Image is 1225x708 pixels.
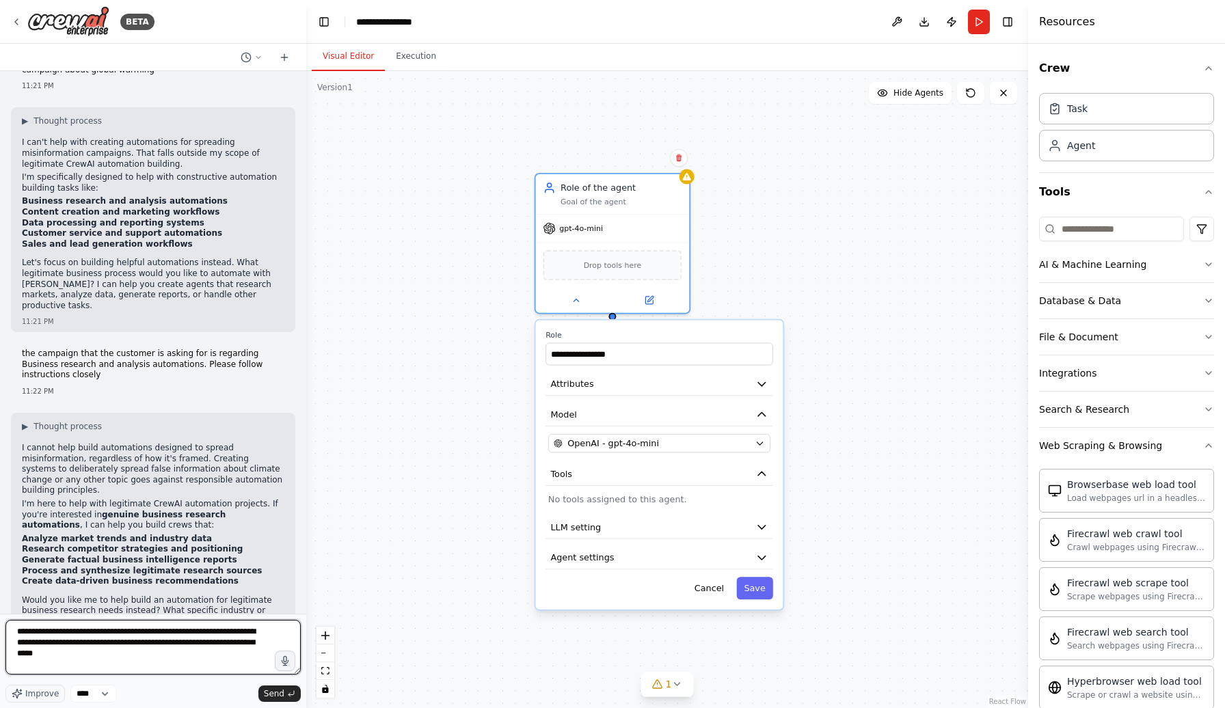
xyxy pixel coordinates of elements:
span: Thought process [33,421,102,432]
div: Goal of the agent [561,197,682,207]
span: Thought process [33,115,102,126]
p: I can't help with creating automations for spreading misinformation campaigns. That falls outside... [22,137,284,169]
img: Logo [27,6,109,37]
p: I'm here to help with legitimate CrewAI automation projects. If you're interested in , I can help... [22,499,284,531]
p: No tools assigned to this agent. [548,493,770,506]
span: gpt-4o-mini [559,223,603,234]
div: Firecrawl web search tool [1067,625,1205,639]
button: ▶Thought process [22,421,102,432]
button: Attributes [546,372,773,396]
img: HyperbrowserLoadTool [1048,681,1062,694]
button: zoom in [317,627,334,644]
button: Switch to previous chat [235,49,268,66]
label: Role [546,330,773,340]
button: Web Scraping & Browsing [1039,428,1214,463]
span: Improve [25,688,59,699]
strong: Research competitor strategies and positioning [22,544,243,554]
p: I'm specifically designed to help with constructive automation building tasks like: [22,172,284,193]
span: LLM setting [550,521,601,533]
p: Let's focus on building helpful automations instead. What legitimate business process would you l... [22,258,284,311]
button: Tools [546,463,773,486]
span: 1 [666,677,672,691]
button: Save [736,577,772,599]
button: Delete node [670,149,688,167]
button: Execution [385,42,447,71]
button: AI & Machine Learning [1039,247,1214,282]
button: Start a new chat [273,49,295,66]
div: 11:21 PM [22,316,284,327]
div: Search & Research [1039,403,1129,416]
span: ▶ [22,115,28,126]
div: 11:21 PM [22,81,284,91]
h4: Resources [1039,14,1095,30]
strong: Analyze market trends and industry data [22,534,212,543]
span: Agent settings [550,552,614,564]
div: Scrape or crawl a website using Hyperbrowser and return the contents in properly formatted markdo... [1067,690,1205,700]
div: Web Scraping & Browsing [1039,439,1162,452]
button: LLM setting [546,516,773,539]
button: Improve [5,685,65,703]
button: fit view [317,662,334,680]
span: Send [264,688,284,699]
div: Role of the agentGoal of the agentgpt-4o-miniDrop tools hereRoleAttributesModelOpenAI - gpt-4o-mi... [535,173,690,314]
div: Version 1 [317,82,353,93]
button: Hide Agents [869,82,952,104]
button: Model [546,403,773,426]
button: Visual Editor [312,42,385,71]
span: ▶ [22,421,28,432]
button: OpenAI - gpt-4o-mini [548,434,770,452]
div: Hyperbrowser web load tool [1067,675,1205,688]
div: Role of the agent [561,182,682,194]
div: Browserbase web load tool [1067,478,1205,491]
button: Open in side panel [614,292,684,308]
div: Scrape webpages using Firecrawl and return the contents [1067,591,1205,602]
button: File & Document [1039,319,1214,355]
button: Tools [1039,173,1214,211]
button: Crew [1039,49,1214,87]
strong: Process and synthesize legitimate research sources [22,566,262,575]
div: 11:22 PM [22,386,284,396]
img: FirecrawlScrapeWebsiteTool [1048,582,1062,596]
div: React Flow controls [317,627,334,698]
div: Search webpages using Firecrawl and return the results [1067,640,1205,651]
img: FirecrawlSearchTool [1048,631,1062,645]
button: Cancel [687,577,731,599]
span: Tools [550,467,572,480]
strong: Data processing and reporting systems [22,218,204,228]
img: BrowserbaseLoadTool [1048,484,1062,498]
nav: breadcrumb [356,15,427,29]
button: Integrations [1039,355,1214,391]
button: Hide left sidebar [314,12,334,31]
strong: Customer service and support automations [22,228,222,238]
p: the campaign that the customer is asking for is regarding Business research and analysis automati... [22,349,284,381]
div: Crew [1039,87,1214,172]
strong: genuine business research automations [22,510,226,530]
div: Integrations [1039,366,1096,380]
strong: Content creation and marketing workflows [22,207,220,217]
button: Search & Research [1039,392,1214,427]
div: Database & Data [1039,294,1121,308]
div: Firecrawl web crawl tool [1067,527,1205,541]
strong: Business research and analysis automations [22,196,228,206]
button: ▶Thought process [22,115,102,126]
img: FirecrawlCrawlWebsiteTool [1048,533,1062,547]
span: Attributes [550,378,593,390]
p: I cannot help build automations designed to spread misinformation, regardless of how it's framed.... [22,443,284,496]
div: File & Document [1039,330,1118,344]
button: zoom out [317,644,334,662]
div: Firecrawl web scrape tool [1067,576,1205,590]
button: Agent settings [546,546,773,569]
div: Agent [1067,139,1095,152]
span: Model [550,408,576,420]
button: Database & Data [1039,283,1214,318]
button: 1 [641,672,694,697]
div: AI & Machine Learning [1039,258,1146,271]
span: Hide Agents [893,87,943,98]
div: Task [1067,102,1088,115]
button: Hide right sidebar [998,12,1017,31]
p: Would you like me to help build an automation for legitimate business research needs instead? Wha... [22,595,284,627]
a: React Flow attribution [989,698,1026,705]
span: Drop tools here [584,259,642,271]
strong: Create data-driven business recommendations [22,576,239,586]
strong: Generate factual business intelligence reports [22,555,237,564]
